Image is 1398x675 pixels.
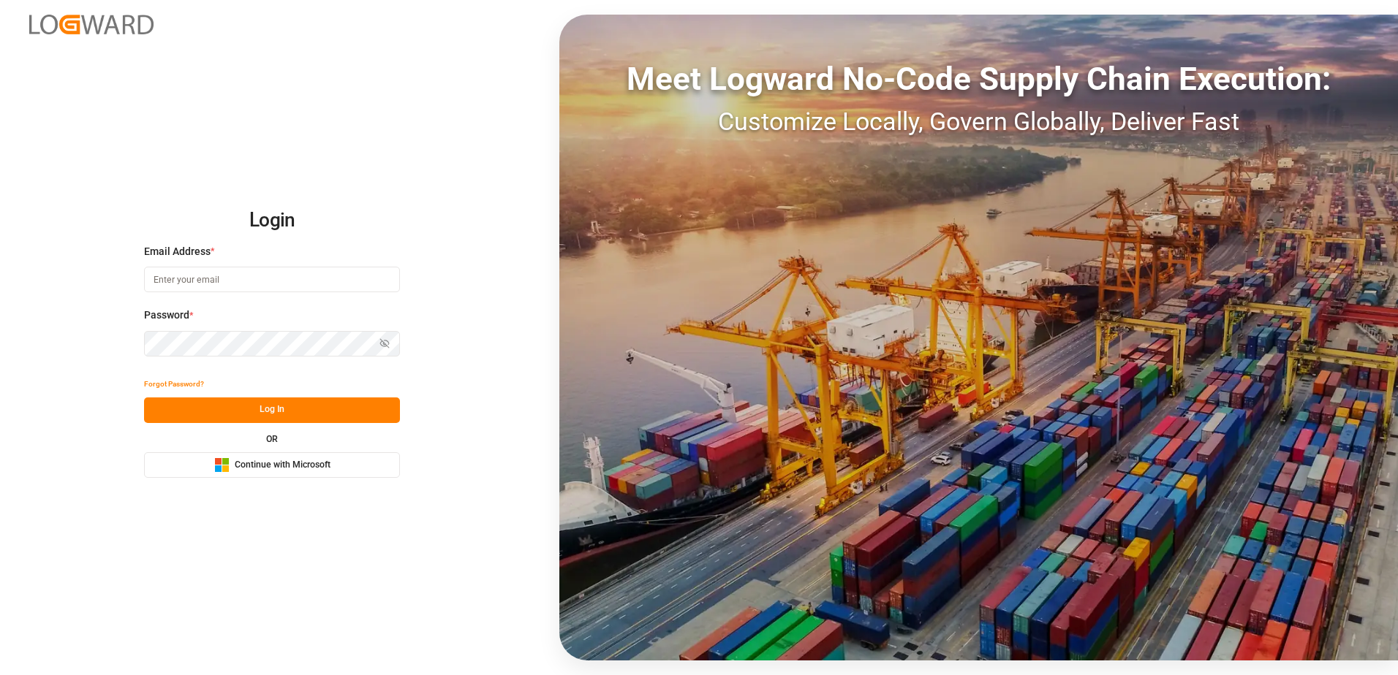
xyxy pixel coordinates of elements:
[144,267,400,292] input: Enter your email
[144,197,400,244] h2: Login
[29,15,154,34] img: Logward_new_orange.png
[235,459,330,472] span: Continue with Microsoft
[266,435,278,443] small: OR
[144,452,400,478] button: Continue with Microsoft
[559,55,1398,103] div: Meet Logward No-Code Supply Chain Execution:
[144,372,204,397] button: Forgot Password?
[559,103,1398,140] div: Customize Locally, Govern Globally, Deliver Fast
[144,308,189,323] span: Password
[144,397,400,423] button: Log In
[144,244,211,259] span: Email Address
